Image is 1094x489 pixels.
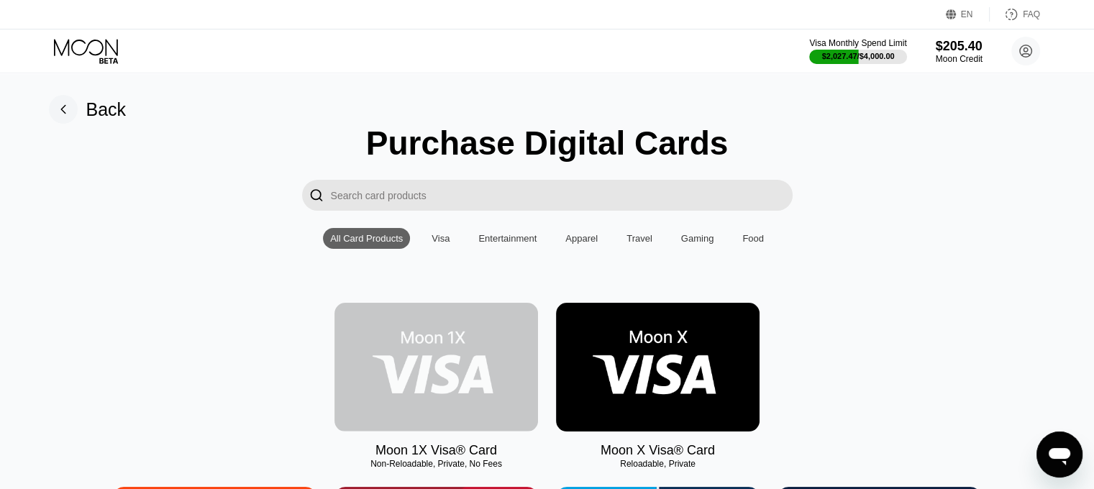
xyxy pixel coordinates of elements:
div: Moon X Visa® Card [601,443,715,458]
div: FAQ [1023,9,1040,19]
div: Visa [424,228,457,249]
input: Search card products [331,180,793,211]
div: Visa Monthly Spend Limit$2,027.47/$4,000.00 [809,38,906,64]
div: EN [946,7,990,22]
div: FAQ [990,7,1040,22]
div: Visa [432,233,450,244]
iframe: Button to launch messaging window, conversation in progress [1036,431,1082,477]
div: EN [961,9,973,19]
div: Gaming [674,228,721,249]
div: Moon 1X Visa® Card [375,443,497,458]
div: Food [735,228,771,249]
div: Back [86,99,127,120]
div: Food [742,233,764,244]
div: Entertainment [478,233,537,244]
div: All Card Products [323,228,410,249]
div: All Card Products [330,233,403,244]
div: Purchase Digital Cards [366,124,729,163]
div:  [309,187,324,204]
div: Entertainment [471,228,544,249]
div: Moon Credit [936,54,983,64]
div: $205.40 [936,39,983,54]
div: $2,027.47 / $4,000.00 [822,52,895,60]
div: Apparel [565,233,598,244]
div: Non-Reloadable, Private, No Fees [334,459,538,469]
div: Visa Monthly Spend Limit [809,38,906,48]
div: Back [49,95,127,124]
div: Travel [626,233,652,244]
div: $205.40Moon Credit [936,39,983,64]
div: Travel [619,228,660,249]
div: Apparel [558,228,605,249]
div: Reloadable, Private [556,459,760,469]
div: Gaming [681,233,714,244]
div:  [302,180,331,211]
